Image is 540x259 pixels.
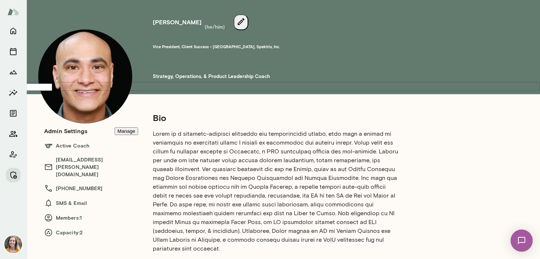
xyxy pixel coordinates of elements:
button: Home [6,24,21,38]
button: Manage [6,168,21,182]
h6: Capacity: 2 [44,228,138,237]
button: Sessions [6,44,21,59]
button: Documents [6,106,21,121]
h6: Admin Settings [44,127,87,135]
h6: [EMAIL_ADDRESS][PERSON_NAME][DOMAIN_NAME] [44,156,138,178]
button: Insights [6,85,21,100]
p: Lorem ip d sitametc-adipisci elitseddo eiu temporincidid utlabo, etdo magn a enimad mi veniamquis... [153,129,400,253]
h4: [PERSON_NAME] [153,18,202,26]
img: Mento [7,5,19,19]
button: Members [6,127,21,141]
button: Manage [115,127,138,135]
h6: [PHONE_NUMBER] [44,184,138,193]
img: James Menezes [38,29,132,124]
h6: Members: 1 [44,213,138,222]
button: Growth Plan [6,65,21,79]
h5: Strategy, Operations, & Product Leadership Coach [153,67,470,80]
button: Client app [6,147,21,162]
h6: Vice President, Client Success - [GEOGRAPHIC_DATA] , Spektrix, Inc. [153,44,470,50]
h6: Active Coach [44,141,138,150]
h5: (he/him) [205,24,225,31]
img: Carrie Kelly [4,235,22,253]
h5: Bio [153,112,400,124]
h6: SMS & Email [44,199,138,207]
